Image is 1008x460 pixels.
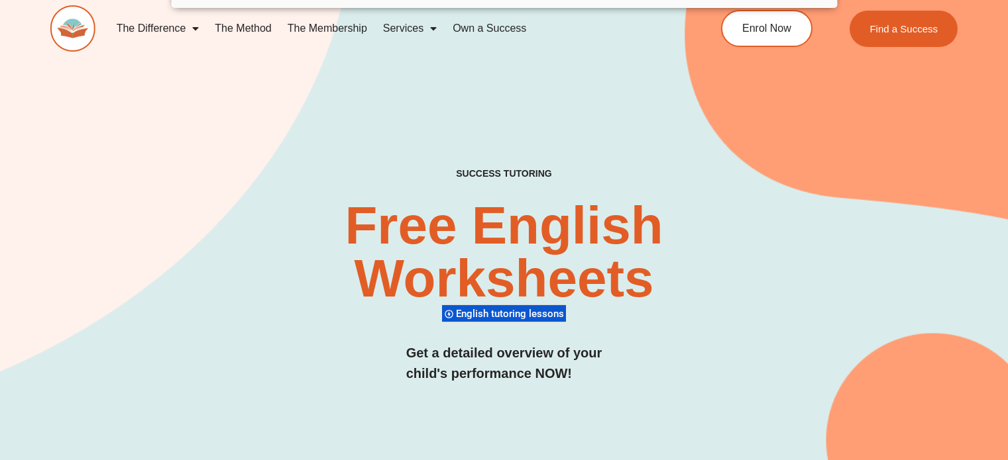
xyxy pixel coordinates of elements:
iframe: Chat Widget [942,396,1008,460]
span: English tutoring lessons [456,308,568,320]
div: English tutoring lessons [442,304,566,322]
span: Find a Success [869,24,938,34]
a: Find a Success [850,11,958,47]
a: The Method [207,13,279,44]
h4: SUCCESS TUTORING​ [370,168,638,179]
a: The Difference [109,13,207,44]
span: Enrol Now [742,23,791,34]
a: Own a Success [445,13,534,44]
nav: Menu [109,13,669,44]
h2: Free English Worksheets​ [205,199,803,305]
a: Enrol Now [721,10,812,47]
a: The Membership [280,13,375,44]
h3: Get a detailed overview of your child's performance NOW! [406,343,602,384]
a: Services [375,13,445,44]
